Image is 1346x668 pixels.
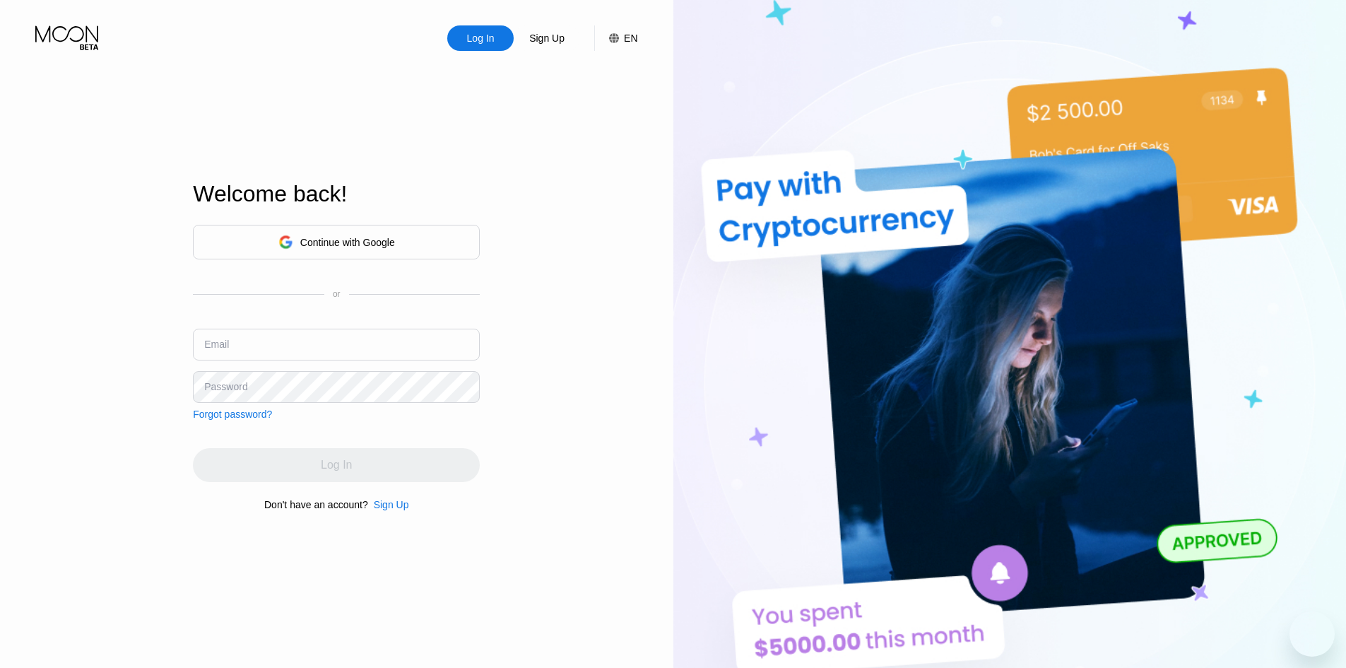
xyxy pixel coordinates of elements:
[333,289,341,299] div: or
[193,409,272,420] div: Forgot password?
[368,499,409,510] div: Sign Up
[594,25,637,51] div: EN
[1289,611,1335,657] iframe: Button to launch messaging window
[447,25,514,51] div: Log In
[193,181,480,207] div: Welcome back!
[514,25,580,51] div: Sign Up
[264,499,368,510] div: Don't have an account?
[204,381,247,392] div: Password
[466,31,496,45] div: Log In
[374,499,409,510] div: Sign Up
[300,237,395,248] div: Continue with Google
[624,33,637,44] div: EN
[193,225,480,259] div: Continue with Google
[204,339,229,350] div: Email
[528,31,566,45] div: Sign Up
